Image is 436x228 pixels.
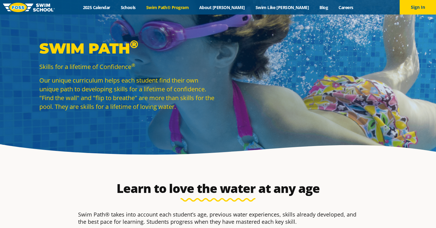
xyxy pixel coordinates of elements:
img: FOSS Swim School Logo [3,3,55,12]
sup: ® [130,37,138,51]
a: Schools [115,5,141,10]
sup: ® [131,62,135,68]
p: Skills for a lifetime of Confidence [39,62,215,71]
a: Blog [314,5,333,10]
a: Swim Path® Program [141,5,194,10]
p: Swim Path [39,39,215,57]
p: Our unique curriculum helps each student find their own unique path to developing skills for a li... [39,76,215,111]
h2: Learn to love the water at any age [75,181,361,196]
a: Careers [333,5,358,10]
a: 2025 Calendar [78,5,115,10]
a: About [PERSON_NAME] [194,5,250,10]
a: Swim Like [PERSON_NAME] [250,5,314,10]
p: Swim Path® takes into account each student’s age, previous water experiences, skills already deve... [78,211,358,225]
